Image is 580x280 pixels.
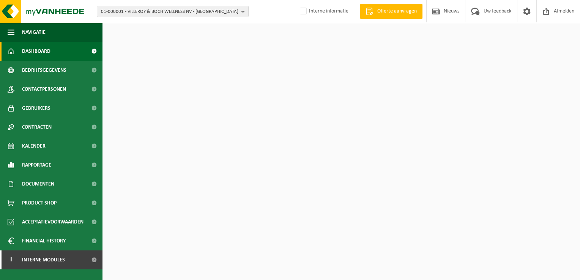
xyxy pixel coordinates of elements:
[375,8,419,15] span: Offerte aanvragen
[97,6,249,17] button: 01-000001 - VILLEROY & BOCH WELLNESS NV - [GEOGRAPHIC_DATA]
[22,23,46,42] span: Navigatie
[22,193,57,212] span: Product Shop
[22,118,52,137] span: Contracten
[22,137,46,156] span: Kalender
[22,80,66,99] span: Contactpersonen
[101,6,238,17] span: 01-000001 - VILLEROY & BOCH WELLNESS NV - [GEOGRAPHIC_DATA]
[22,42,50,61] span: Dashboard
[22,250,65,269] span: Interne modules
[22,156,51,175] span: Rapportage
[298,6,348,17] label: Interne informatie
[360,4,422,19] a: Offerte aanvragen
[22,231,66,250] span: Financial History
[22,61,66,80] span: Bedrijfsgegevens
[22,175,54,193] span: Documenten
[8,250,14,269] span: I
[22,212,84,231] span: Acceptatievoorwaarden
[22,99,50,118] span: Gebruikers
